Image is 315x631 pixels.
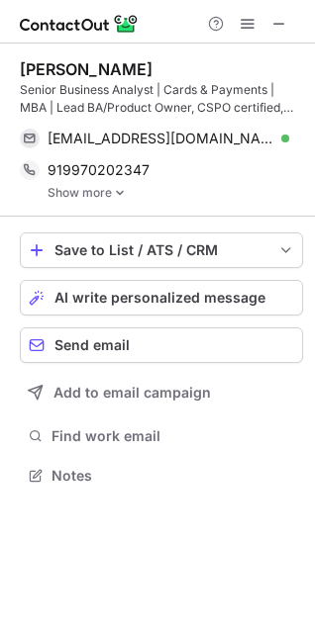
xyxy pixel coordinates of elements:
[48,186,303,200] a: Show more
[48,161,150,179] span: 919970202347
[20,280,303,315] button: AI write personalized message
[20,59,153,79] div: [PERSON_NAME]
[48,130,274,147] span: [EMAIL_ADDRESS][DOMAIN_NAME]
[20,375,303,410] button: Add to email campaign
[52,427,295,445] span: Find work email
[20,422,303,450] button: Find work email
[53,385,211,401] span: Add to email campaign
[114,186,126,200] img: -
[52,467,295,485] span: Notes
[20,462,303,490] button: Notes
[20,327,303,363] button: Send email
[54,337,130,353] span: Send email
[20,12,139,36] img: ContactOut v5.3.10
[20,81,303,117] div: Senior Business Analyst | Cards & Payments | MBA | Lead BA/Product Owner, CSPO certified, Card Is...
[54,242,268,258] div: Save to List / ATS / CRM
[54,290,265,306] span: AI write personalized message
[20,232,303,268] button: save-profile-one-click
